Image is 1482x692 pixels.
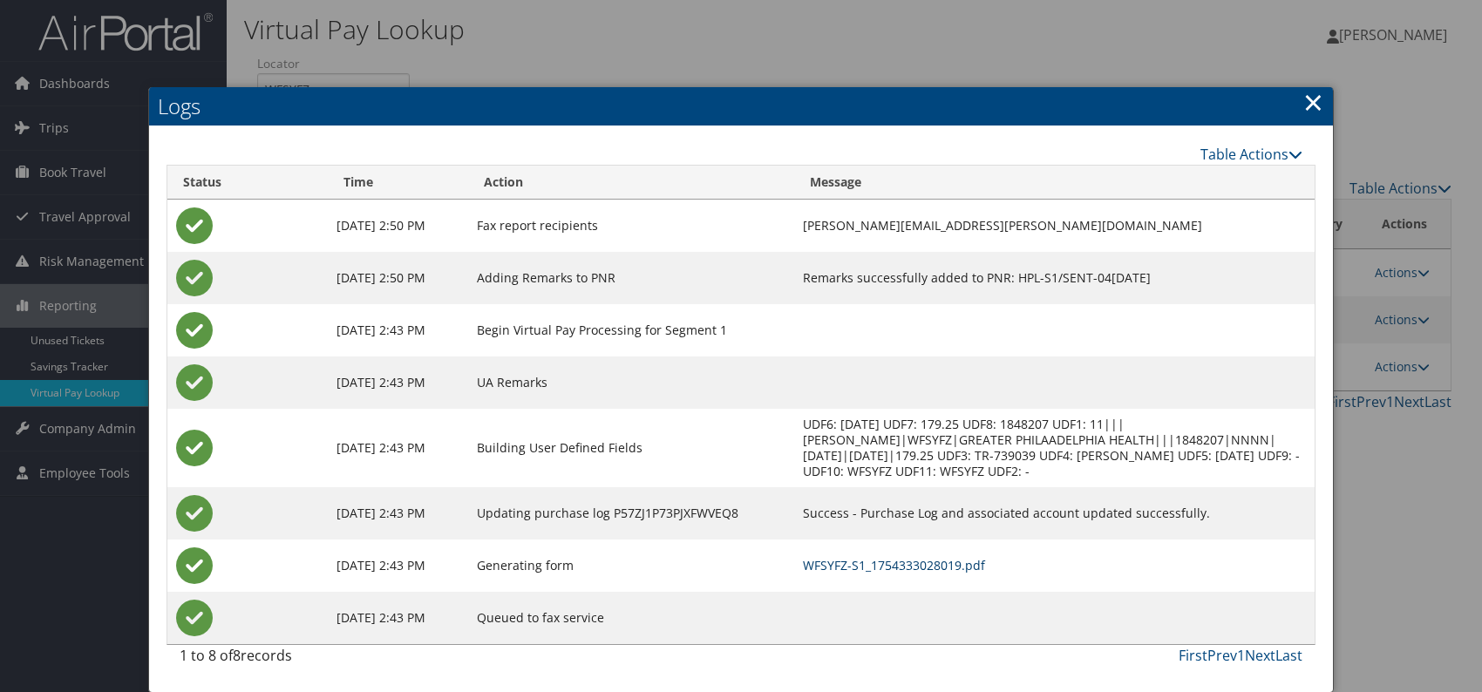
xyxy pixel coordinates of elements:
[233,646,241,665] span: 8
[328,166,468,200] th: Time: activate to sort column ascending
[328,252,468,304] td: [DATE] 2:50 PM
[794,409,1315,487] td: UDF6: [DATE] UDF7: 179.25 UDF8: 1848207 UDF1: 11|||[PERSON_NAME]|WFSYFZ|GREATER PHILAADELPHIA HEA...
[328,487,468,539] td: [DATE] 2:43 PM
[794,200,1315,252] td: [PERSON_NAME][EMAIL_ADDRESS][PERSON_NAME][DOMAIN_NAME]
[328,200,468,252] td: [DATE] 2:50 PM
[794,487,1315,539] td: Success - Purchase Log and associated account updated successfully.
[1275,646,1302,665] a: Last
[794,166,1315,200] th: Message: activate to sort column ascending
[468,487,794,539] td: Updating purchase log P57ZJ1P73PJXFWVEQ8
[1237,646,1245,665] a: 1
[468,409,794,487] td: Building User Defined Fields
[468,166,794,200] th: Action: activate to sort column ascending
[328,592,468,644] td: [DATE] 2:43 PM
[468,592,794,644] td: Queued to fax service
[794,252,1315,304] td: Remarks successfully added to PNR: HPL-S1/SENT-04[DATE]
[468,539,794,592] td: Generating form
[328,539,468,592] td: [DATE] 2:43 PM
[803,557,985,573] a: WFSYFZ-S1_1754333028019.pdf
[180,645,441,675] div: 1 to 8 of records
[468,252,794,304] td: Adding Remarks to PNR
[328,304,468,356] td: [DATE] 2:43 PM
[1179,646,1207,665] a: First
[468,356,794,409] td: UA Remarks
[1303,85,1323,119] a: Close
[149,87,1333,126] h2: Logs
[328,356,468,409] td: [DATE] 2:43 PM
[1207,646,1237,665] a: Prev
[328,409,468,487] td: [DATE] 2:43 PM
[1245,646,1275,665] a: Next
[167,166,328,200] th: Status: activate to sort column ascending
[468,304,794,356] td: Begin Virtual Pay Processing for Segment 1
[1200,145,1302,164] a: Table Actions
[468,200,794,252] td: Fax report recipients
